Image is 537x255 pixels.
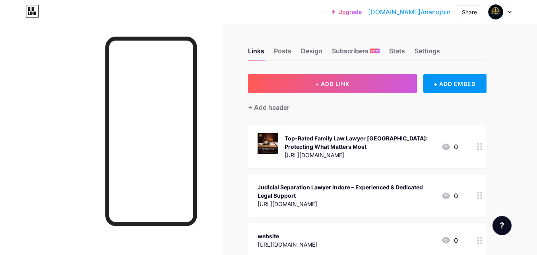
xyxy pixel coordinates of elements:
button: + ADD LINK [248,74,417,93]
img: Manoj Biniwale [488,4,503,19]
div: [URL][DOMAIN_NAME] [285,151,435,159]
div: Stats [389,46,405,60]
div: 0 [441,142,458,152]
div: Share [462,8,477,16]
div: 0 [441,191,458,200]
a: Upgrade [332,9,362,15]
div: website [258,232,317,240]
a: [DOMAIN_NAME]/manojbin [368,7,450,17]
div: Links [248,46,264,60]
div: Judicial Separation Lawyer Indore – Experienced & Dedicated Legal Support [258,183,435,200]
div: Subscribers [332,46,380,60]
div: Posts [274,46,291,60]
div: Settings [415,46,440,60]
div: [URL][DOMAIN_NAME] [258,240,317,249]
div: 0 [441,236,458,245]
div: [URL][DOMAIN_NAME] [258,200,435,208]
img: Top-Rated Family Law Lawyer Indore: Protecting What Matters Most [258,133,278,154]
div: + ADD EMBED [423,74,487,93]
div: Design [301,46,322,60]
span: NEW [371,49,379,53]
div: + Add header [248,103,289,112]
div: Top-Rated Family Law Lawyer [GEOGRAPHIC_DATA]: Protecting What Matters Most [285,134,435,151]
span: + ADD LINK [315,80,349,87]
